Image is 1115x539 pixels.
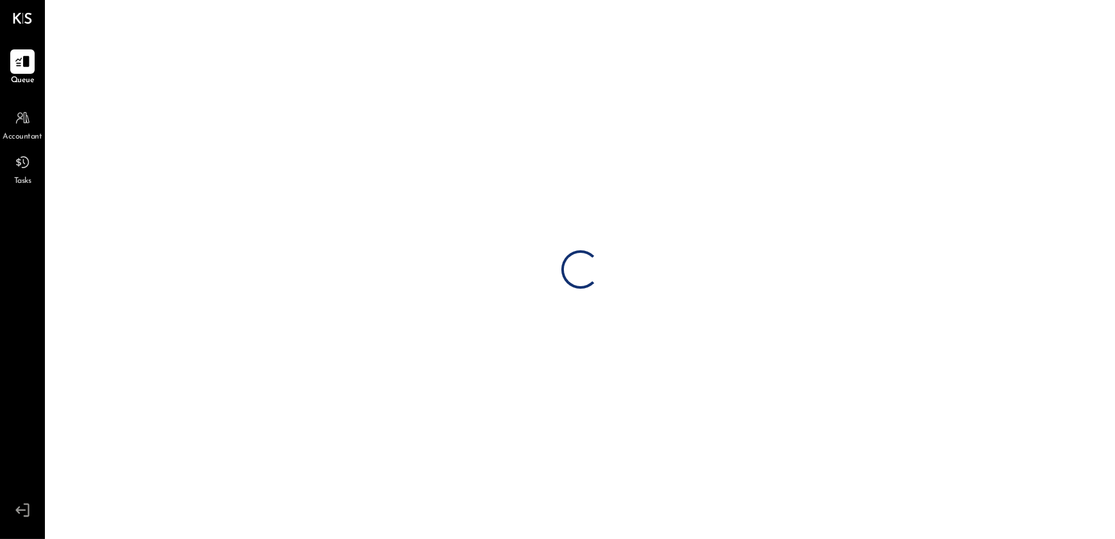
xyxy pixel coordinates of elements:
[1,49,44,87] a: Queue
[11,75,35,87] span: Queue
[3,132,42,143] span: Accountant
[14,176,31,187] span: Tasks
[1,106,44,143] a: Accountant
[1,150,44,187] a: Tasks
